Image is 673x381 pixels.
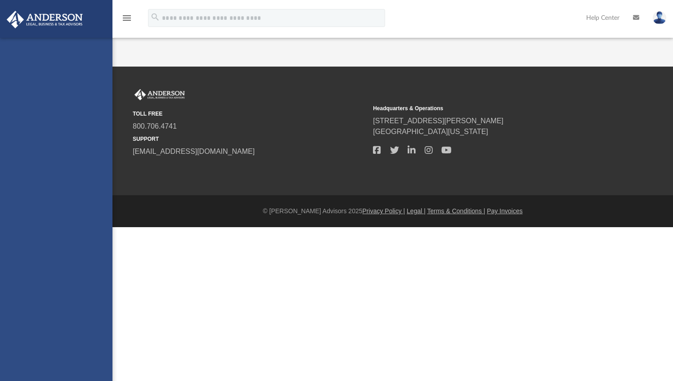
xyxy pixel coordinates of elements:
a: Privacy Policy | [363,207,405,215]
img: User Pic [653,11,666,24]
small: SUPPORT [133,135,367,143]
img: Anderson Advisors Platinum Portal [133,89,187,101]
small: TOLL FREE [133,110,367,118]
a: menu [121,17,132,23]
a: Legal | [407,207,426,215]
a: [STREET_ADDRESS][PERSON_NAME] [373,117,503,125]
small: Headquarters & Operations [373,104,607,112]
div: © [PERSON_NAME] Advisors 2025 [112,206,673,216]
img: Anderson Advisors Platinum Portal [4,11,85,28]
a: 800.706.4741 [133,122,177,130]
a: [EMAIL_ADDRESS][DOMAIN_NAME] [133,148,255,155]
i: menu [121,13,132,23]
a: Pay Invoices [487,207,522,215]
i: search [150,12,160,22]
a: [GEOGRAPHIC_DATA][US_STATE] [373,128,488,135]
a: Terms & Conditions | [427,207,485,215]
